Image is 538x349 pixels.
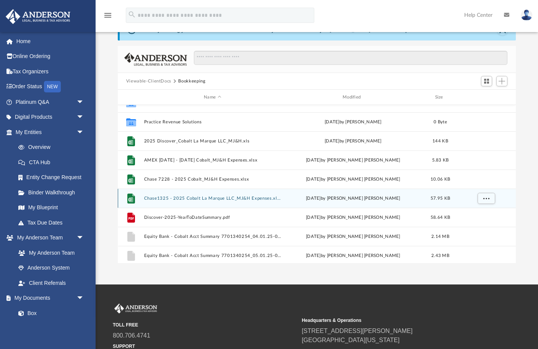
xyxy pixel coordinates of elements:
[11,140,96,155] a: Overview
[3,9,73,24] img: Anderson Advisors Platinum Portal
[126,78,171,85] button: Viewable-ClientDocs
[76,230,92,246] span: arrow_drop_down
[144,196,281,201] button: Chase1325 - 2025 Cobalt La Marque LLC_MJ&H Expenses.xlsx
[11,170,96,185] a: Entity Change Request
[144,139,281,144] button: 2025 Discover_Cobalt La Marque LLC_MJ&H.xls
[44,81,61,92] div: NEW
[143,94,281,101] div: Name
[284,252,422,259] div: [DATE] by [PERSON_NAME] [PERSON_NAME]
[121,94,140,101] div: id
[76,124,92,140] span: arrow_drop_down
[431,215,450,220] span: 58.64 KB
[5,94,96,110] a: Platinum Q&Aarrow_drop_down
[284,233,422,240] div: [DATE] by [PERSON_NAME] [PERSON_NAME]
[76,110,92,125] span: arrow_drop_down
[144,120,281,124] button: Practice Revenue Solutions
[425,94,455,101] div: Size
[144,100,281,105] button: MJ&H Fabrication, Inc.
[11,215,96,230] a: Tax Due Dates
[11,275,92,291] a: Client Referrals
[431,234,449,239] span: 2.14 MB
[284,100,422,107] div: [DATE] by [PERSON_NAME] [PERSON_NAME]
[144,158,281,163] button: AMEX [DATE] - [DATE] Cobalt_MJ&H Expenses.xlsx
[432,139,448,143] span: 144 KB
[103,11,112,20] i: menu
[5,49,96,64] a: Online Ordering
[178,78,205,85] button: Bookkeeping
[11,305,88,321] a: Box
[302,328,413,334] a: [STREET_ADDRESS][PERSON_NAME]
[459,94,512,101] div: id
[144,177,281,182] button: Chase 7228 - 2025 Cobalt_MJ&H Expenses.xlsx
[5,230,92,246] a: My Anderson Teamarrow_drop_down
[144,253,281,258] button: Equity Bank - Cobalt Acct Summary 7701340254_05.01.25-05.31.25
[284,157,422,164] div: [DATE] by [PERSON_NAME] [PERSON_NAME]
[284,214,422,221] div: [DATE] by [PERSON_NAME] [PERSON_NAME]
[302,317,485,324] small: Headquarters & Operations
[5,124,96,140] a: My Entitiesarrow_drop_down
[11,155,96,170] a: CTA Hub
[5,110,96,125] a: Digital Productsarrow_drop_down
[11,185,96,200] a: Binder Walkthrough
[128,10,136,19] i: search
[521,10,532,21] img: User Pic
[144,215,281,220] button: Discover-2025-YearToDateSummary.pdf
[284,94,421,101] div: Modified
[76,94,92,110] span: arrow_drop_down
[284,138,422,145] div: [DATE] by [PERSON_NAME]
[5,34,96,49] a: Home
[302,337,400,343] a: [GEOGRAPHIC_DATA][US_STATE]
[5,64,96,79] a: Tax Organizers
[284,195,422,202] div: [DATE] by [PERSON_NAME] [PERSON_NAME]
[11,321,92,336] a: Meeting Minutes
[5,79,96,95] a: Order StatusNEW
[113,332,150,339] a: 800.706.4741
[5,291,92,306] a: My Documentsarrow_drop_down
[11,260,92,276] a: Anderson System
[432,158,449,162] span: 5.83 KB
[477,193,495,204] button: More options
[76,291,92,306] span: arrow_drop_down
[431,196,450,200] span: 57.95 KB
[496,76,508,87] button: Add
[11,200,92,215] a: My Blueprint
[194,51,508,65] input: Search files and folders
[284,119,422,126] div: [DATE] by [PERSON_NAME]
[113,322,296,328] small: TOLL FREE
[144,234,281,239] button: Equity Bank - Cobalt Acct Summary 7701340254_04.01.25-04.30.25
[431,177,450,181] span: 10.06 KB
[103,15,112,20] a: menu
[481,76,492,87] button: Switch to Grid View
[113,304,159,313] img: Anderson Advisors Platinum Portal
[330,27,371,33] a: [DOMAIN_NAME]
[284,176,422,183] div: [DATE] by [PERSON_NAME] [PERSON_NAME]
[118,105,516,263] div: grid
[431,254,449,258] span: 2.43 MB
[434,120,447,124] span: 0 Byte
[11,245,88,260] a: My Anderson Team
